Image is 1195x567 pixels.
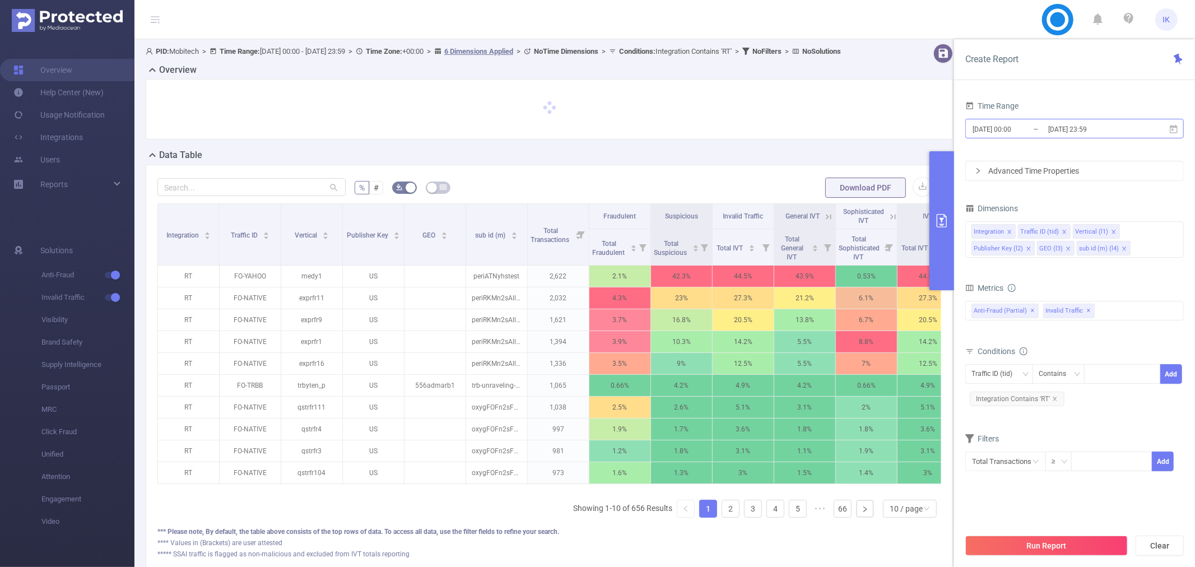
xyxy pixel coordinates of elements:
[1074,371,1081,379] i: icon: down
[528,266,589,287] p: 2,622
[41,331,134,354] span: Brand Safety
[713,419,774,440] p: 3.6%
[898,440,959,462] p: 3.1%
[281,462,342,484] p: qstrfr104
[393,230,400,237] div: Sort
[713,266,774,287] p: 44.5%
[965,434,999,443] span: Filters
[812,243,819,247] i: icon: caret-up
[13,81,104,104] a: Help Center (New)
[1031,304,1035,318] span: ✕
[1026,246,1031,253] i: icon: close
[774,375,835,396] p: 4.2%
[343,309,404,331] p: US
[651,353,712,374] p: 9%
[159,63,197,77] h2: Overview
[204,230,211,237] div: Sort
[898,353,959,374] p: 12.5%
[40,180,68,189] span: Reports
[651,287,712,309] p: 23%
[573,204,589,265] i: Filter menu
[651,375,712,396] p: 4.2%
[732,47,742,55] span: >
[682,505,689,512] i: icon: left
[965,101,1019,110] span: Time Range
[157,178,346,196] input: Search...
[654,240,689,257] span: Total Suspicious
[589,397,650,418] p: 2.5%
[713,462,774,484] p: 3%
[774,397,835,418] p: 3.1%
[589,353,650,374] p: 3.5%
[12,9,123,32] img: Protected Media
[971,224,1016,239] li: Integration
[898,309,959,331] p: 20.5%
[630,243,636,247] i: icon: caret-up
[782,47,792,55] span: >
[836,266,897,287] p: 0.53%
[713,309,774,331] p: 20.5%
[692,243,699,247] i: icon: caret-up
[651,266,712,287] p: 42.3%
[343,287,404,309] p: US
[898,419,959,440] p: 3.6%
[748,243,755,250] div: Sort
[220,462,281,484] p: FO-NATIVE
[722,500,740,518] li: 2
[422,231,437,239] span: GEO
[713,331,774,352] p: 14.2%
[1018,224,1071,239] li: Traffic ID (tid)
[970,392,1064,406] span: Integration Contains 'RT'
[604,212,636,220] span: Fraudulent
[965,54,1019,64] span: Create Report
[41,354,134,376] span: Supply Intelligence
[836,353,897,374] p: 7%
[466,309,527,331] p: periRKMn2sAllpm
[890,500,923,517] div: 10 / page
[651,440,712,462] p: 1.8%
[589,375,650,396] p: 0.66%
[476,231,508,239] span: sub id (m)
[263,230,269,237] div: Sort
[651,309,712,331] p: 16.8%
[630,247,636,250] i: icon: caret-down
[41,443,134,466] span: Unified
[146,47,841,55] span: Mobitech [DATE] 00:00 - [DATE] 23:59 +00:00
[220,331,281,352] p: FO-NATIVE
[343,353,404,374] p: US
[512,230,518,234] i: icon: caret-up
[1039,365,1074,383] div: Contains
[1087,304,1091,318] span: ✕
[589,331,650,352] p: 3.9%
[1163,8,1170,31] span: IK
[975,168,982,174] i: icon: right
[696,229,712,265] i: Filter menu
[692,247,699,250] i: icon: caret-down
[898,287,959,309] p: 27.3%
[774,440,835,462] p: 1.1%
[158,397,219,418] p: RT
[744,500,762,518] li: 3
[511,230,518,237] div: Sort
[359,183,365,192] span: %
[166,231,201,239] span: Integration
[692,243,699,250] div: Sort
[782,235,804,261] span: Total General IVT
[394,230,400,234] i: icon: caret-up
[677,500,695,518] li: Previous Page
[366,47,402,55] b: Time Zone:
[158,331,219,352] p: RT
[774,287,835,309] p: 21.2%
[1152,452,1174,471] button: Add
[528,375,589,396] p: 1,065
[466,397,527,418] p: oxygFOFn2sFallbackPm
[812,247,819,250] i: icon: caret-down
[41,510,134,533] span: Video
[592,240,626,257] span: Total Fraudulent
[752,47,782,55] b: No Filters
[834,500,852,518] li: 66
[1077,241,1131,255] li: sub id (m) (l4)
[13,148,60,171] a: Users
[974,241,1023,256] div: Publisher Key (l2)
[220,397,281,418] p: FO-NATIVE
